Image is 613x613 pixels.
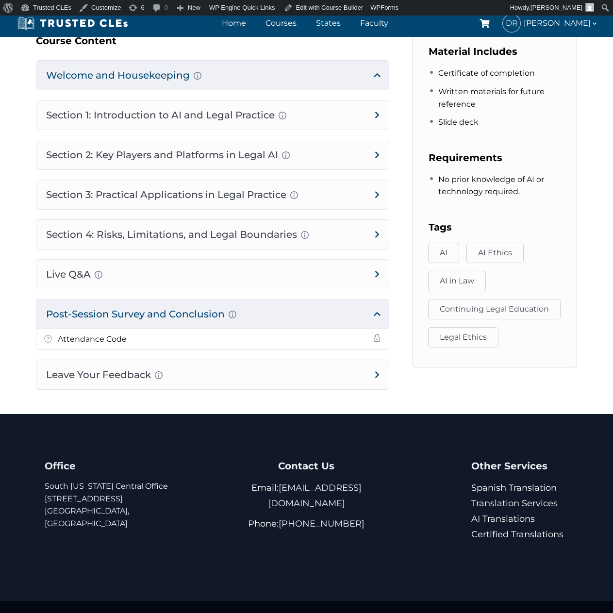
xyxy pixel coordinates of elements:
[219,16,249,30] a: Home
[466,243,524,263] a: AI Ethics
[429,150,562,166] h3: Requirements
[358,16,391,30] a: Faculty
[36,140,389,169] h4: Section 2: Key Players and Platforms in Legal AI
[524,17,598,30] span: [PERSON_NAME]
[428,243,459,263] a: AI
[438,173,562,198] span: No prior knowledge of AI or technology required.
[45,481,168,528] a: South [US_STATE] Central Office[STREET_ADDRESS][GEOGRAPHIC_DATA], [GEOGRAPHIC_DATA]
[471,482,557,493] a: Spanish Translation
[428,299,561,319] a: Continuing Legal Education
[429,44,562,59] h3: Material Includes
[36,220,389,249] h4: Section 4: Risks, Limitations, and Legal Boundaries
[263,16,299,30] a: Courses
[279,518,364,529] a: [PHONE_NUMBER]
[36,180,389,209] h4: Section 3: Practical Applications in Legal Practice
[227,480,386,511] p: Email:
[36,360,389,389] h4: Leave Your Feedback
[471,458,568,474] h4: Other Services
[314,16,343,30] a: States
[429,219,562,235] h3: Tags
[438,116,479,129] span: Slide deck
[36,299,389,329] h4: Post-Session Survey and Conclusion
[36,33,389,49] h3: Course Content
[58,333,127,346] h5: Attendance Code
[36,100,389,130] h4: Section 1: Introduction to AI and Legal Practice
[428,271,486,291] a: AI in Law
[438,85,562,110] span: Written materials for future reference
[530,4,582,11] span: [PERSON_NAME]
[36,260,389,289] h4: Live Q&A
[36,61,389,90] h4: Welcome and Housekeeping
[45,458,203,474] h4: Office
[471,529,563,540] a: Certified Translations
[15,16,131,31] img: Trusted CLEs
[438,67,535,80] span: Certificate of completion
[227,516,386,531] p: Phone:
[428,327,498,348] a: Legal Ethics
[471,498,558,509] a: Translation Services
[503,15,520,32] span: DR
[268,482,362,509] a: [EMAIL_ADDRESS][DOMAIN_NAME]
[471,514,535,524] a: AI Translations
[227,458,386,474] h4: Contact Us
